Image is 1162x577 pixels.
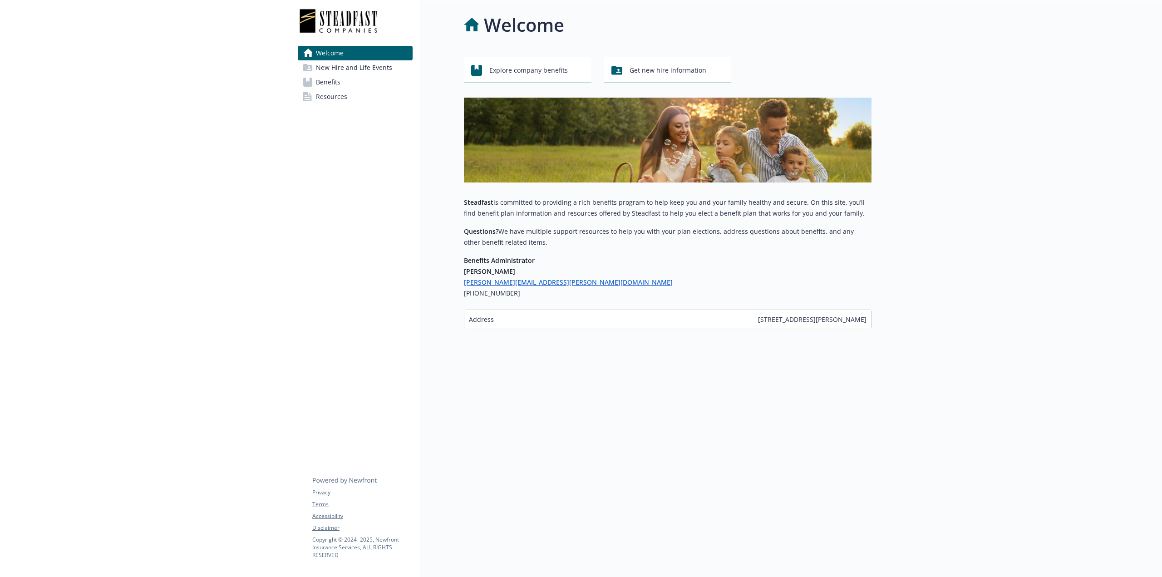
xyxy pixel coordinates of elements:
[464,226,871,248] p: We have multiple support resources to help you with your plan elections, address questions about ...
[312,524,412,532] a: Disclaimer
[464,198,493,207] strong: Steadfast
[469,315,494,324] span: Address
[464,227,498,236] strong: Questions?
[758,315,867,324] span: [STREET_ADDRESS][PERSON_NAME]
[484,11,564,39] h1: Welcome
[316,75,340,89] span: Benefits
[464,197,871,219] p: is committed to providing a rich benefits program to help keep you and your family healthy and se...
[489,62,568,79] span: Explore company benefits
[464,288,871,299] h6: [PHONE_NUMBER]
[312,536,412,559] p: Copyright © 2024 - 2025 , Newfront Insurance Services, ALL RIGHTS RESERVED
[316,89,347,104] span: Resources
[464,98,871,182] img: overview page banner
[312,500,412,508] a: Terms
[464,267,515,276] strong: [PERSON_NAME]
[464,256,535,265] strong: Benefits Administrator
[630,62,706,79] span: Get new hire information
[298,46,413,60] a: Welcome
[464,57,591,83] button: Explore company benefits
[604,57,732,83] button: Get new hire information
[312,512,412,520] a: Accessibility
[312,488,412,497] a: Privacy
[298,89,413,104] a: Resources
[464,278,673,286] a: [PERSON_NAME][EMAIL_ADDRESS][PERSON_NAME][DOMAIN_NAME]
[298,75,413,89] a: Benefits
[298,60,413,75] a: New Hire and Life Events
[316,60,392,75] span: New Hire and Life Events
[316,46,344,60] span: Welcome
